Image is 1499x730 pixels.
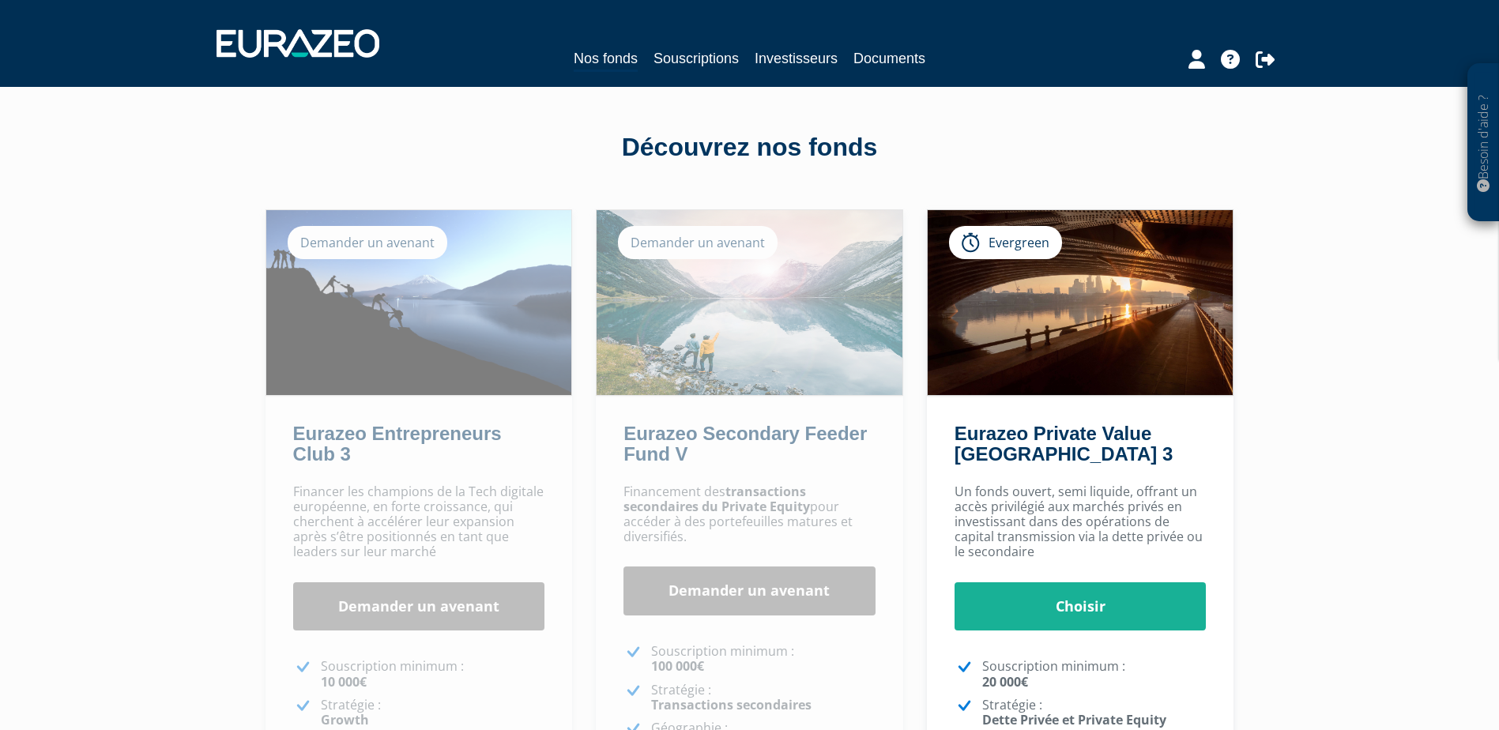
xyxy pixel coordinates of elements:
a: Eurazeo Entrepreneurs Club 3 [293,423,502,465]
strong: 10 000€ [321,673,367,690]
a: Documents [853,47,925,70]
img: Eurazeo Private Value Europe 3 [928,210,1233,395]
img: 1732889491-logotype_eurazeo_blanc_rvb.png [217,29,379,58]
div: Demander un avenant [618,226,778,259]
p: Stratégie : [651,683,876,713]
div: Découvrez nos fonds [299,130,1200,166]
a: Nos fonds [574,47,638,72]
p: Souscription minimum : [651,644,876,674]
a: Eurazeo Secondary Feeder Fund V [623,423,867,465]
p: Stratégie : [982,698,1207,728]
strong: transactions secondaires du Private Equity [623,483,810,515]
strong: Dette Privée et Private Equity [982,711,1166,728]
strong: 100 000€ [651,657,704,675]
p: Souscription minimum : [982,659,1207,689]
a: Choisir [955,582,1207,631]
p: Stratégie : [321,698,545,728]
p: Besoin d'aide ? [1475,72,1493,214]
img: Eurazeo Entrepreneurs Club 3 [266,210,572,395]
a: Demander un avenant [293,582,545,631]
img: Eurazeo Secondary Feeder Fund V [597,210,902,395]
p: Un fonds ouvert, semi liquide, offrant un accès privilégié aux marchés privés en investissant dan... [955,484,1207,560]
div: Evergreen [949,226,1062,259]
strong: Growth [321,711,369,728]
p: Financement des pour accéder à des portefeuilles matures et diversifiés. [623,484,876,545]
strong: 20 000€ [982,673,1028,690]
a: Demander un avenant [623,566,876,615]
a: Investisseurs [755,47,838,70]
p: Financer les champions de la Tech digitale européenne, en forte croissance, qui cherchent à accél... [293,484,545,560]
a: Eurazeo Private Value [GEOGRAPHIC_DATA] 3 [955,423,1173,465]
p: Souscription minimum : [321,659,545,689]
strong: Transactions secondaires [651,696,812,713]
div: Demander un avenant [288,226,447,259]
a: Souscriptions [653,47,739,70]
